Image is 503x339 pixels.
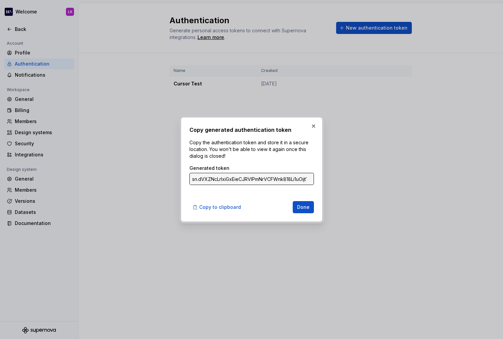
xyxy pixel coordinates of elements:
label: Generated token [189,165,229,172]
button: Copy to clipboard [189,201,245,213]
span: Copy to clipboard [199,204,241,211]
button: Done [293,201,314,213]
span: Done [297,204,310,211]
h2: Copy generated authentication token [189,126,314,134]
p: Copy the authentication token and store it in a secure location. You won't be able to view it aga... [189,139,314,159]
